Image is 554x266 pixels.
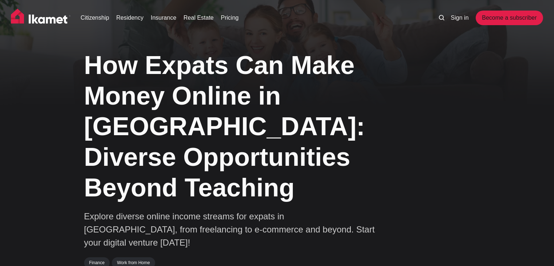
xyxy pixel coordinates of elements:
[151,13,176,22] a: Insurance
[116,13,144,22] a: Residency
[84,210,376,249] p: Explore diverse online income streams for expats in [GEOGRAPHIC_DATA], from freelancing to e-comm...
[221,13,239,22] a: Pricing
[84,50,397,203] h1: How Expats Can Make Money Online in [GEOGRAPHIC_DATA]: Diverse Opportunities Beyond Teaching
[11,9,71,27] img: Ikamet home
[80,13,109,22] a: Citizenship
[184,13,214,22] a: Real Estate
[476,11,543,25] a: Become a subscriber
[451,13,469,22] a: Sign in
